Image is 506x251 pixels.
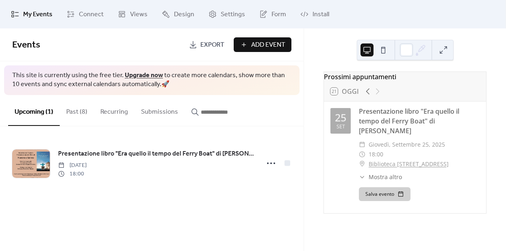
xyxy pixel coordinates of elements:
[271,10,286,19] span: Form
[8,95,60,126] button: Upcoming (1)
[253,3,292,25] a: Form
[58,161,87,170] span: [DATE]
[5,3,59,25] a: My Events
[359,159,365,169] div: ​
[174,10,194,19] span: Design
[112,3,154,25] a: Views
[369,159,449,169] a: Biblioteca [STREET_ADDRESS]
[23,10,52,19] span: My Events
[12,36,40,54] span: Events
[313,10,329,19] span: Install
[79,10,104,19] span: Connect
[61,3,110,25] a: Connect
[337,124,345,130] div: set
[12,71,291,89] span: This site is currently using the free tier. to create more calendars, show more than 10 events an...
[324,72,486,82] div: Prossimi appuntamenti
[369,140,445,149] span: giovedì, settembre 25, 2025
[130,10,148,19] span: Views
[94,95,135,125] button: Recurring
[359,140,365,149] div: ​
[369,173,402,181] span: Mostra altro
[200,40,224,50] span: Export
[58,170,87,178] span: 18:00
[369,149,383,159] span: 18:00
[221,10,245,19] span: Settings
[359,106,480,136] div: Presentazione libro "Era quello il tempo del Ferry Boat" di [PERSON_NAME]
[359,173,402,181] button: ​Mostra altro
[135,95,185,125] button: Submissions
[58,149,255,159] a: Presentazione libro "Era quello il tempo del Ferry Boat" di [PERSON_NAME]
[335,113,346,123] div: 25
[60,95,94,125] button: Past (8)
[251,40,285,50] span: Add Event
[294,3,335,25] a: Install
[183,37,230,52] a: Export
[202,3,251,25] a: Settings
[359,173,365,181] div: ​
[359,149,365,159] div: ​
[156,3,200,25] a: Design
[125,69,163,82] a: Upgrade now
[359,187,410,201] button: Salva evento
[234,37,291,52] button: Add Event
